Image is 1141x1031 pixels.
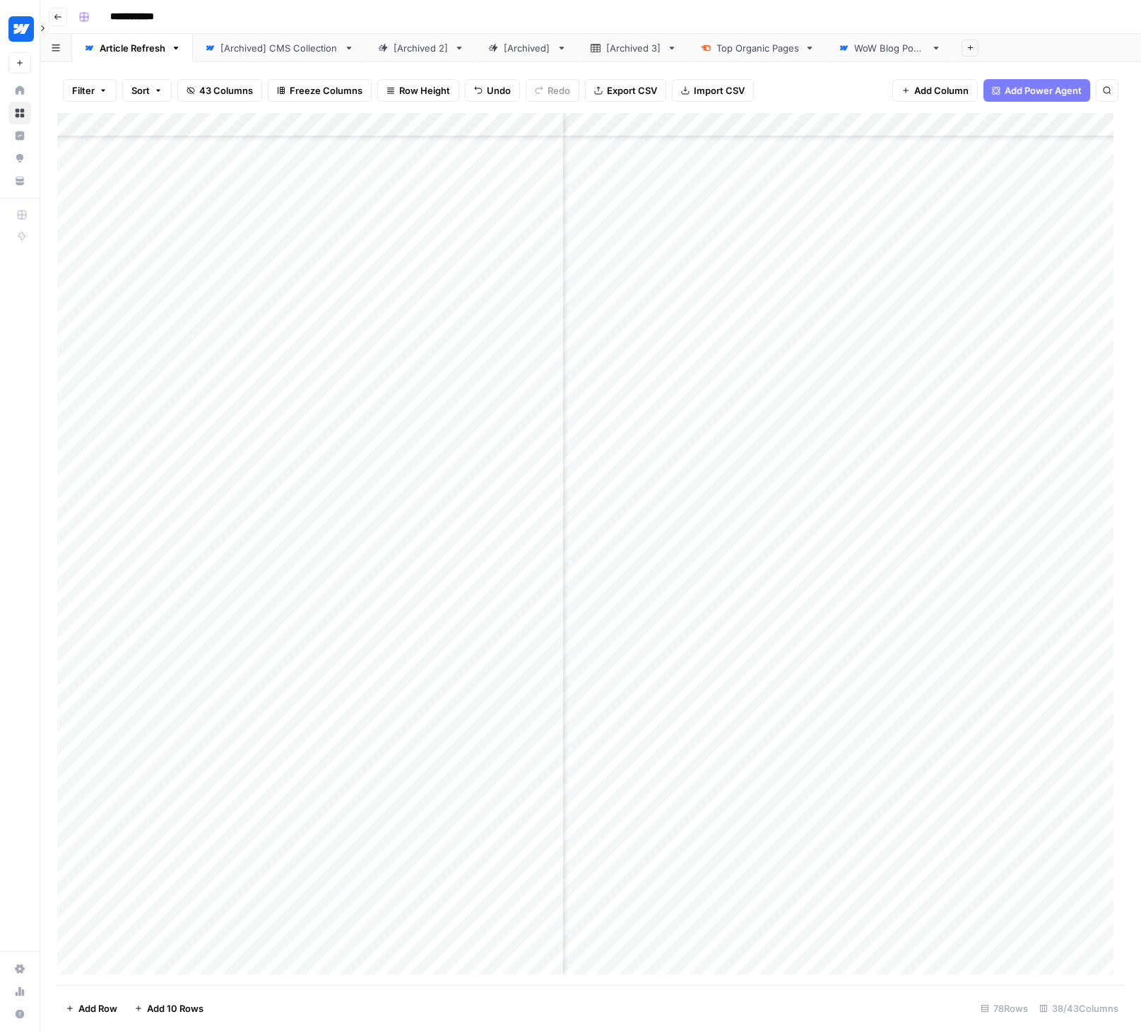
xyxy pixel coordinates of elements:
[193,34,366,62] a: [Archived] CMS Collection
[8,1003,31,1025] button: Help + Support
[914,83,969,98] span: Add Column
[63,79,117,102] button: Filter
[8,170,31,192] a: Your Data
[487,83,511,98] span: Undo
[8,16,34,42] img: Webflow Logo
[8,124,31,147] a: Insights
[465,79,520,102] button: Undo
[672,79,754,102] button: Import CSV
[131,83,150,98] span: Sort
[366,34,476,62] a: [Archived 2]
[8,958,31,980] a: Settings
[72,83,95,98] span: Filter
[548,83,570,98] span: Redo
[827,34,953,62] a: WoW Blog Posts
[57,997,126,1020] button: Add Row
[8,980,31,1003] a: Usage
[579,34,689,62] a: [Archived 3]
[8,79,31,102] a: Home
[689,34,827,62] a: Top Organic Pages
[8,102,31,124] a: Browse
[377,79,459,102] button: Row Height
[983,79,1090,102] button: Add Power Agent
[694,83,745,98] span: Import CSV
[585,79,666,102] button: Export CSV
[220,41,338,55] div: [Archived] CMS Collection
[147,1001,203,1015] span: Add 10 Rows
[716,41,799,55] div: Top Organic Pages
[476,34,579,62] a: [Archived]
[975,997,1034,1020] div: 78 Rows
[290,83,362,98] span: Freeze Columns
[268,79,372,102] button: Freeze Columns
[8,11,31,47] button: Workspace: Webflow
[72,34,193,62] a: Article Refresh
[177,79,262,102] button: 43 Columns
[122,79,172,102] button: Sort
[1034,997,1124,1020] div: 38/43 Columns
[399,83,450,98] span: Row Height
[1005,83,1082,98] span: Add Power Agent
[526,79,579,102] button: Redo
[607,83,657,98] span: Export CSV
[394,41,449,55] div: [Archived 2]
[78,1001,117,1015] span: Add Row
[504,41,551,55] div: [Archived]
[199,83,253,98] span: 43 Columns
[8,147,31,170] a: Opportunities
[854,41,926,55] div: WoW Blog Posts
[606,41,661,55] div: [Archived 3]
[126,997,212,1020] button: Add 10 Rows
[892,79,978,102] button: Add Column
[100,41,165,55] div: Article Refresh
